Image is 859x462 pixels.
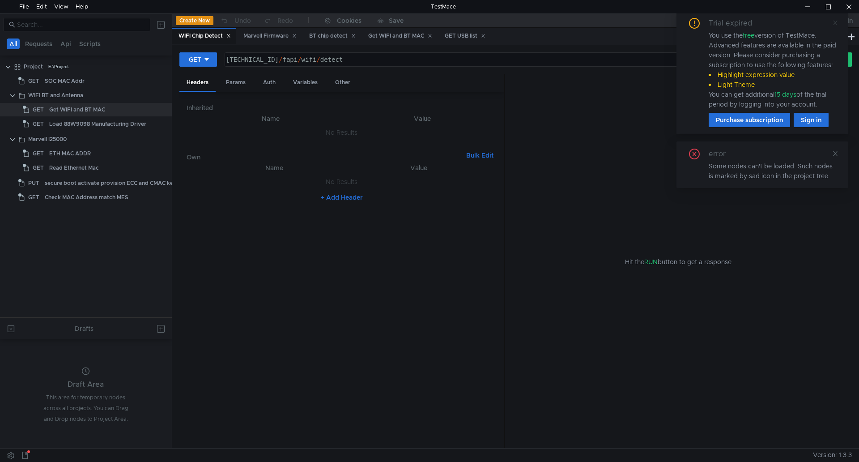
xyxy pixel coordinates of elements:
th: Name [201,163,348,173]
button: All [7,38,20,49]
div: Undo [234,15,251,26]
span: GET [33,103,44,116]
input: Search... [17,20,145,30]
div: Marvell Firmware [243,31,297,41]
div: Other [328,74,357,91]
button: + Add Header [317,192,366,203]
div: SOC MAC Addr [45,74,85,88]
div: WIFI BT and Antenna [28,89,83,102]
button: Undo [213,14,257,27]
div: Variables [286,74,325,91]
button: Purchase subscription [709,113,790,127]
div: Marvell I25000 [28,133,67,146]
div: Some nodes can't be loaded. Such nodes is marked by sad icon in the project tree. [709,161,838,181]
h6: Own [187,152,463,163]
div: Project [24,60,43,73]
div: BT chip detect [309,31,356,41]
th: Value [348,113,497,124]
span: GET [33,161,44,175]
div: Params [219,74,253,91]
div: Read Ethernet Mac [49,161,99,175]
div: Auth [256,74,283,91]
th: Value [348,163,490,173]
button: Redo [257,14,299,27]
span: Hit the button to get a response [625,257,731,267]
div: GET [189,55,201,64]
th: Name [194,113,348,124]
button: Requests [22,38,55,49]
h6: Inherited [187,103,497,113]
div: Drafts [75,323,94,334]
li: Light Theme [709,80,838,90]
div: E:\Project [48,60,69,73]
div: WIFI Chip Detect [179,31,231,41]
button: Scripts [77,38,103,49]
div: Get WIFI and BT MAC [368,31,432,41]
button: Sign in [794,113,829,127]
button: Api [58,38,74,49]
div: Save [389,17,404,24]
button: Bulk Edit [463,150,497,161]
button: GET [179,52,217,67]
div: Headers [179,74,216,92]
div: Get WIFI and BT MAC [49,103,105,116]
div: error [709,149,736,159]
div: secure boot activate provision ECC and CMAC keys [45,176,179,190]
div: Trial expired [709,18,763,29]
div: Redo [277,15,293,26]
span: GET [33,147,44,160]
span: Version: 1.3.3 [813,449,852,462]
div: Check MAC Address match MES [45,191,128,204]
span: GET [28,74,39,88]
div: You can get additional of the trial period by logging into your account. [709,90,838,109]
div: You use the version of TestMace. Advanced features are available in the paid version. Please cons... [709,30,838,109]
li: Highlight expression value [709,70,838,80]
span: free [743,31,754,39]
span: 15 days [774,90,796,98]
div: ETH MAC ADDR [49,147,91,160]
nz-embed-empty: No Results [326,178,357,186]
span: GET [28,191,39,204]
nz-embed-empty: No Results [326,128,357,137]
span: GET [33,117,44,131]
span: RUN [644,258,658,266]
div: GET USB list [445,31,485,41]
span: PUT [28,176,39,190]
button: Create New [176,16,213,25]
div: Load 88W9098 Manufacturing Driver [49,117,146,131]
div: Cookies [337,15,361,26]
